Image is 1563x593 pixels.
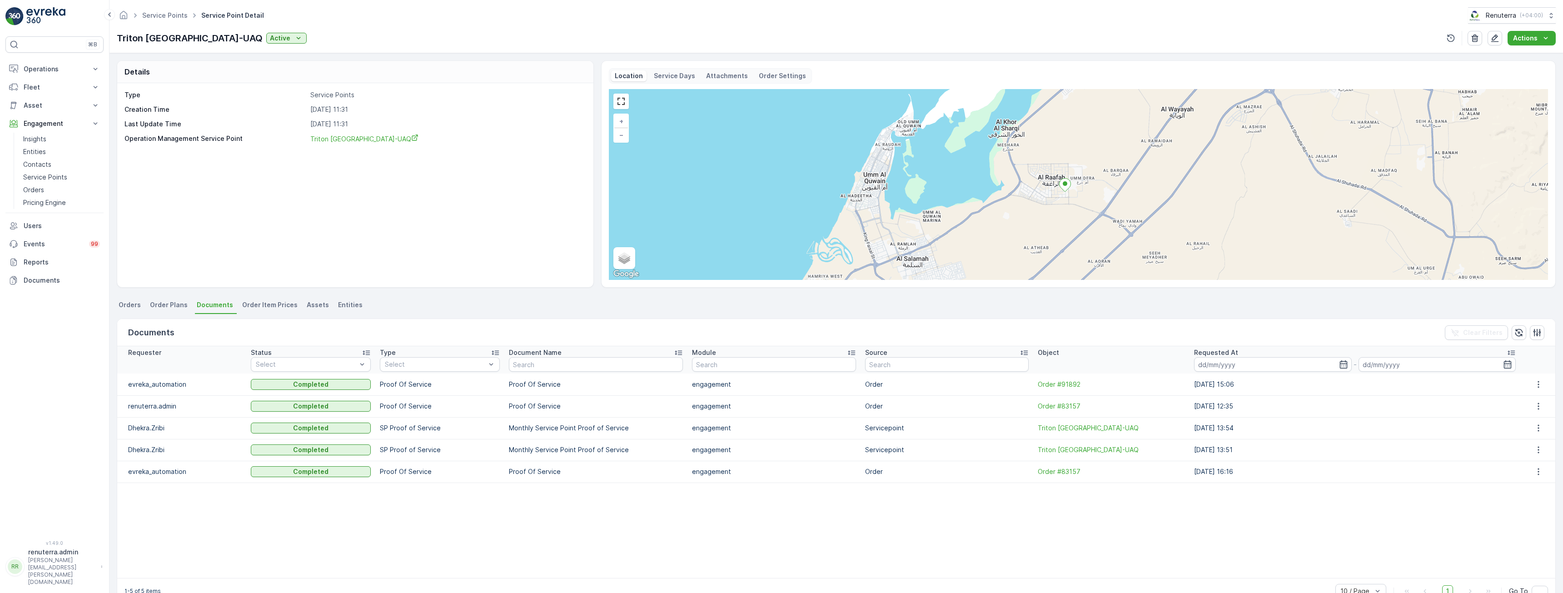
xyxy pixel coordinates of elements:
[23,147,46,156] p: Entities
[310,134,584,144] a: Triton Middle East-UAQ
[251,444,371,455] button: Completed
[1194,348,1238,357] p: Requested At
[509,357,683,372] input: Search
[293,445,329,454] p: Completed
[5,96,104,115] button: Asset
[375,417,504,439] td: SP Proof of Service
[692,348,716,357] p: Module
[124,134,307,144] p: Operation Management Service Point
[293,424,329,433] p: Completed
[24,221,100,230] p: Users
[124,90,307,100] p: Type
[1486,11,1516,20] p: Renuterra
[861,461,1034,483] td: Order
[1508,31,1556,45] button: Actions
[293,402,329,411] p: Completed
[5,253,104,271] a: Reports
[1038,467,1185,476] span: Order #83157
[687,461,861,483] td: engagement
[865,357,1029,372] input: Search
[5,60,104,78] button: Operations
[24,83,85,92] p: Fleet
[5,217,104,235] a: Users
[117,461,246,483] td: evreka_automation
[310,105,584,114] p: [DATE] 11:31
[310,120,584,129] p: [DATE] 11:31
[865,348,887,357] p: Source
[1038,380,1185,389] span: Order #91892
[310,90,584,100] p: Service Points
[307,300,329,309] span: Assets
[20,145,104,158] a: Entities
[861,374,1034,395] td: Order
[614,248,634,268] a: Layers
[5,78,104,96] button: Fleet
[619,117,623,125] span: +
[24,239,84,249] p: Events
[861,395,1034,417] td: Order
[611,268,641,280] a: Open this area in Google Maps (opens a new window)
[5,115,104,133] button: Engagement
[256,360,357,369] p: Select
[251,401,371,412] button: Completed
[1513,34,1538,43] p: Actions
[251,348,272,357] p: Status
[1359,357,1516,372] input: dd/mm/yyyy
[124,120,307,129] p: Last Update Time
[504,439,687,461] td: Monthly Service Point Proof of Service
[88,41,97,48] p: ⌘B
[1038,424,1185,433] span: Triton [GEOGRAPHIC_DATA]-UAQ
[128,348,161,357] p: Requester
[759,71,806,80] p: Order Settings
[119,300,141,309] span: Orders
[1190,439,1520,461] td: [DATE] 13:51
[23,160,51,169] p: Contacts
[687,439,861,461] td: engagement
[5,540,104,546] span: v 1.49.0
[614,115,628,128] a: Zoom In
[375,439,504,461] td: SP Proof of Service
[5,7,24,25] img: logo
[251,466,371,477] button: Completed
[91,240,98,248] p: 99
[1468,7,1556,24] button: Renuterra(+04:00)
[293,467,329,476] p: Completed
[1038,402,1185,411] span: Order #83157
[611,268,641,280] img: Google
[1194,357,1352,372] input: dd/mm/yyyy
[117,439,246,461] td: Dhekra.Zribi
[24,101,85,110] p: Asset
[23,198,66,207] p: Pricing Engine
[119,14,129,21] a: Homepage
[293,380,329,389] p: Completed
[128,326,174,339] p: Documents
[117,395,246,417] td: renuterra.admin
[1190,374,1520,395] td: [DATE] 15:06
[380,348,396,357] p: Type
[24,119,85,128] p: Engagement
[375,461,504,483] td: Proof Of Service
[619,131,624,139] span: −
[1038,424,1185,433] a: Triton Middle East-UAQ
[23,173,67,182] p: Service Points
[251,379,371,390] button: Completed
[20,171,104,184] a: Service Points
[197,300,233,309] span: Documents
[270,34,290,43] p: Active
[117,417,246,439] td: Dhekra.Zribi
[1445,325,1508,340] button: Clear Filters
[23,185,44,194] p: Orders
[1190,395,1520,417] td: [DATE] 12:35
[385,360,486,369] p: Select
[1354,359,1357,370] p: -
[375,395,504,417] td: Proof Of Service
[24,258,100,267] p: Reports
[504,374,687,395] td: Proof Of Service
[310,135,418,143] span: Triton [GEOGRAPHIC_DATA]-UAQ
[5,235,104,253] a: Events99
[654,71,695,80] p: Service Days
[504,395,687,417] td: Proof Of Service
[251,423,371,434] button: Completed
[28,557,96,586] p: [PERSON_NAME][EMAIL_ADDRESS][PERSON_NAME][DOMAIN_NAME]
[1520,12,1543,19] p: ( +04:00 )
